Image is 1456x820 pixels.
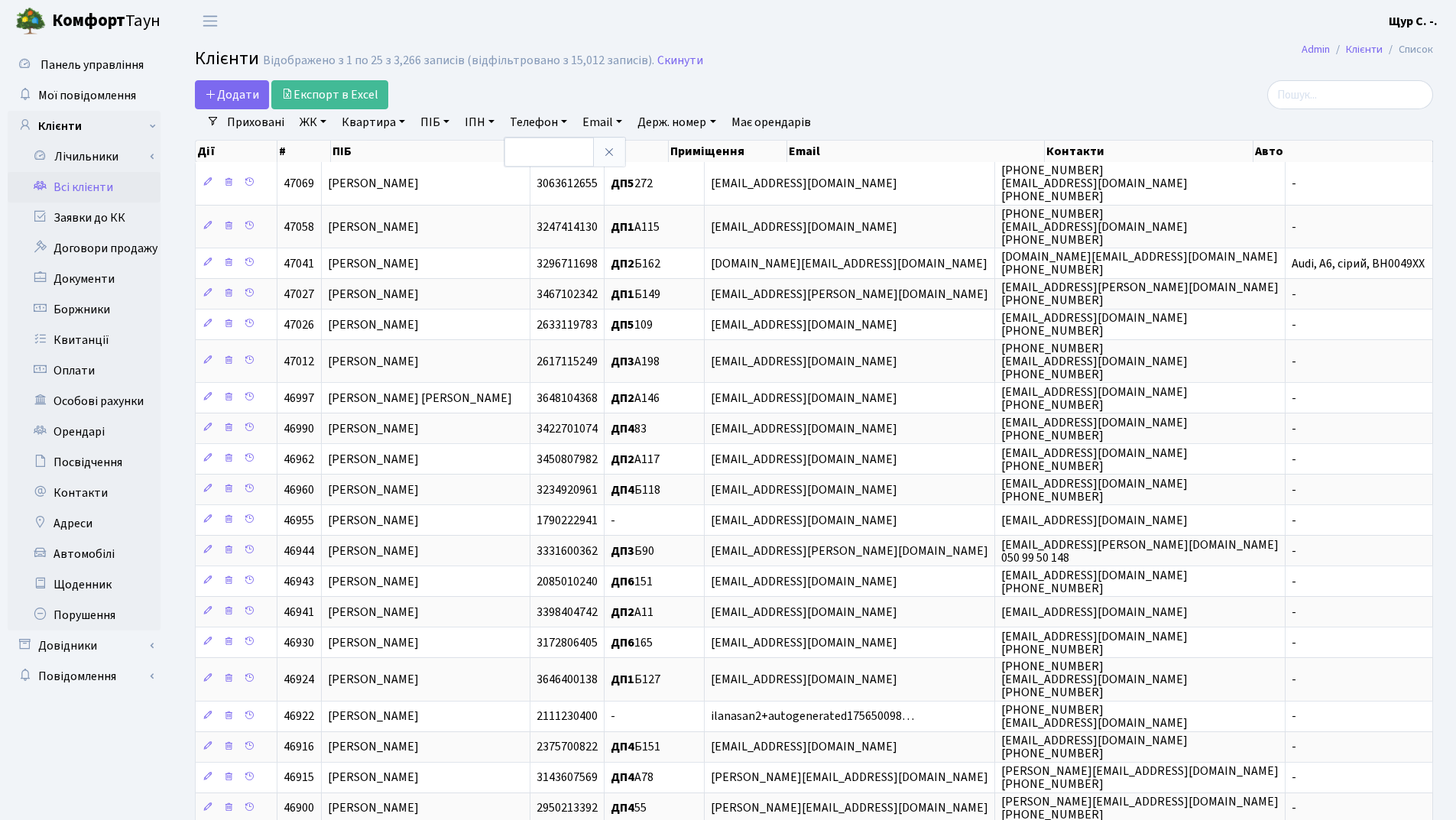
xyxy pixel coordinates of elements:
[1292,512,1296,529] span: -
[711,708,914,725] span: ilanasan2+autogenerated175650098…
[611,543,634,559] b: ДП3
[1389,13,1438,30] b: Щур С. -.
[1045,141,1253,162] th: Контакти
[328,708,419,725] span: [PERSON_NAME]
[1292,634,1296,651] span: -
[336,109,411,135] a: Квартира
[711,573,897,590] span: [EMAIL_ADDRESS][DOMAIN_NAME]
[537,573,598,590] span: 2085010240
[537,604,598,621] span: 3398404742
[711,420,897,437] span: [EMAIL_ADDRESS][DOMAIN_NAME]
[271,80,388,109] a: Експорт в Excel
[8,569,161,600] a: Щоденник
[8,661,161,692] a: Повідомлення
[328,604,419,621] span: [PERSON_NAME]
[611,286,634,303] b: ДП1
[611,573,634,590] b: ДП6
[8,447,161,478] a: Посвідчення
[611,175,634,192] b: ДП5
[328,481,419,498] span: [PERSON_NAME]
[611,420,634,437] b: ДП4
[1292,739,1296,756] span: -
[8,325,161,355] a: Квитанції
[1292,708,1296,725] span: -
[15,6,46,37] img: logo.png
[611,353,634,370] b: ДП3
[284,739,314,756] span: 46916
[284,770,314,786] span: 46915
[8,355,161,386] a: Оплати
[284,255,314,272] span: 47041
[1001,162,1188,205] span: [PHONE_NUMBER] [EMAIL_ADDRESS][DOMAIN_NAME] [PHONE_NUMBER]
[611,316,634,333] b: ДП5
[611,219,634,235] b: ДП1
[328,512,419,529] span: [PERSON_NAME]
[284,390,314,407] span: 46997
[711,671,897,688] span: [EMAIL_ADDRESS][DOMAIN_NAME]
[284,604,314,621] span: 46941
[8,233,161,264] a: Договори продажу
[1292,604,1296,621] span: -
[669,141,787,162] th: Приміщення
[611,390,660,407] span: А146
[18,141,161,172] a: Лічильники
[611,800,634,817] b: ДП4
[611,390,634,407] b: ДП2
[537,543,598,559] span: 3331600362
[1292,573,1296,590] span: -
[195,80,269,109] a: Додати
[8,630,161,661] a: Довідники
[611,286,660,303] span: Б149
[1267,80,1433,109] input: Пошук...
[504,109,573,135] a: Телефон
[611,481,634,498] b: ДП4
[52,8,161,34] span: Таун
[1001,248,1278,278] span: [DOMAIN_NAME][EMAIL_ADDRESS][DOMAIN_NAME] [PHONE_NUMBER]
[328,420,419,437] span: [PERSON_NAME]
[284,573,314,590] span: 46943
[328,390,512,407] span: [PERSON_NAME] [PERSON_NAME]
[8,416,161,447] a: Орендарі
[1389,12,1438,31] a: Щур С. -.
[1279,34,1456,66] nav: breadcrumb
[537,739,598,756] span: 2375700822
[537,800,598,817] span: 2950213392
[711,451,897,468] span: [EMAIL_ADDRESS][DOMAIN_NAME]
[284,708,314,725] span: 46922
[1001,445,1188,475] span: [EMAIL_ADDRESS][DOMAIN_NAME] [PHONE_NUMBER]
[537,512,598,529] span: 1790222941
[1292,543,1296,559] span: -
[611,512,615,529] span: -
[328,800,419,817] span: [PERSON_NAME]
[611,708,615,725] span: -
[1302,41,1330,57] a: Admin
[284,420,314,437] span: 46990
[611,353,660,370] span: А198
[284,451,314,468] span: 46962
[284,543,314,559] span: 46944
[537,175,598,192] span: 3063612655
[328,543,419,559] span: [PERSON_NAME]
[1001,763,1279,792] span: [PERSON_NAME][EMAIL_ADDRESS][DOMAIN_NAME] [PHONE_NUMBER]
[537,316,598,333] span: 2633119783
[576,109,628,135] a: Email
[611,255,634,272] b: ДП2
[611,219,660,235] span: А115
[1001,279,1279,309] span: [EMAIL_ADDRESS][PERSON_NAME][DOMAIN_NAME] [PHONE_NUMBER]
[8,539,161,569] a: Автомобілі
[537,219,598,235] span: 3247414130
[611,770,634,786] b: ДП4
[191,8,229,34] button: Переключити навігацію
[293,109,332,135] a: ЖК
[711,219,897,235] span: [EMAIL_ADDRESS][DOMAIN_NAME]
[1292,481,1296,498] span: -
[8,264,161,294] a: Документи
[196,141,277,162] th: Дії
[328,739,419,756] span: [PERSON_NAME]
[195,45,259,72] span: Клієнти
[331,141,578,162] th: ПІБ
[328,634,419,651] span: [PERSON_NAME]
[1001,340,1188,383] span: [PHONE_NUMBER] [EMAIL_ADDRESS][DOMAIN_NAME] [PHONE_NUMBER]
[284,634,314,651] span: 46930
[537,708,598,725] span: 2111230400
